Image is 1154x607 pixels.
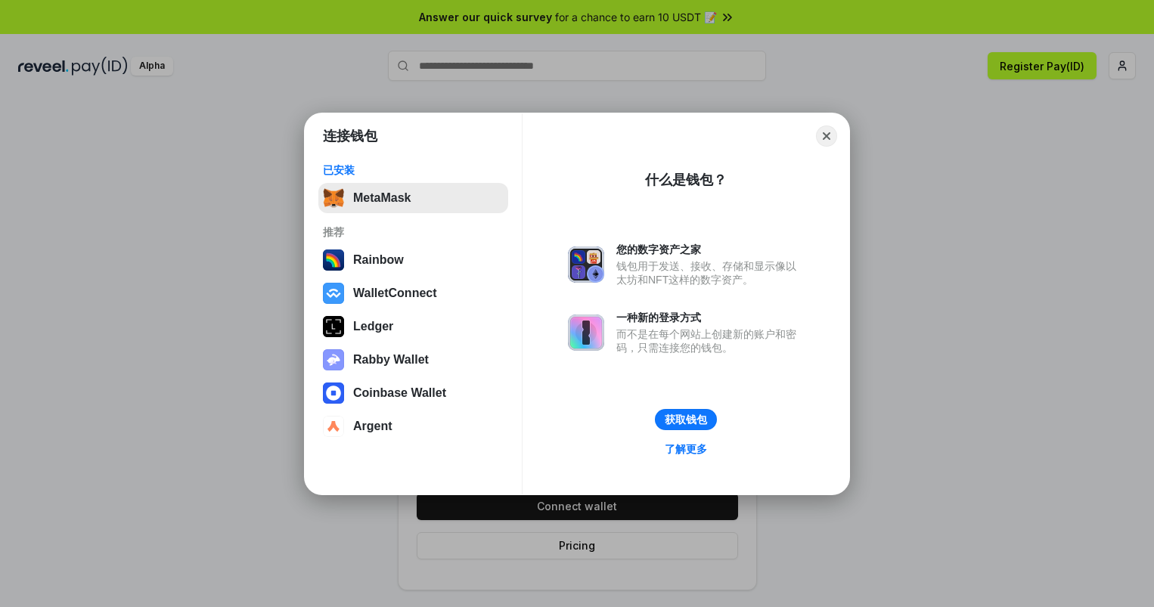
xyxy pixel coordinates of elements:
div: 了解更多 [665,442,707,456]
img: svg+xml,%3Csvg%20width%3D%2228%22%20height%3D%2228%22%20viewBox%3D%220%200%2028%2028%22%20fill%3D... [323,382,344,404]
div: MetaMask [353,191,411,205]
img: svg+xml,%3Csvg%20xmlns%3D%22http%3A%2F%2Fwww.w3.org%2F2000%2Fsvg%22%20fill%3D%22none%22%20viewBox... [568,314,604,351]
div: 一种新的登录方式 [616,311,804,324]
button: WalletConnect [318,278,508,308]
img: svg+xml,%3Csvg%20xmlns%3D%22http%3A%2F%2Fwww.w3.org%2F2000%2Fsvg%22%20fill%3D%22none%22%20viewBox... [568,246,604,283]
div: Rainbow [353,253,404,267]
div: Coinbase Wallet [353,386,446,400]
button: Rabby Wallet [318,345,508,375]
div: WalletConnect [353,286,437,300]
div: Rabby Wallet [353,353,429,367]
div: Ledger [353,320,393,333]
h1: 连接钱包 [323,127,377,145]
button: Coinbase Wallet [318,378,508,408]
img: svg+xml,%3Csvg%20xmlns%3D%22http%3A%2F%2Fwww.w3.org%2F2000%2Fsvg%22%20width%3D%2228%22%20height%3... [323,316,344,337]
div: Argent [353,420,392,433]
div: 已安装 [323,163,504,177]
div: 推荐 [323,225,504,239]
img: svg+xml,%3Csvg%20width%3D%22120%22%20height%3D%22120%22%20viewBox%3D%220%200%20120%20120%22%20fil... [323,249,344,271]
button: Ledger [318,311,508,342]
button: MetaMask [318,183,508,213]
div: 钱包用于发送、接收、存储和显示像以太坊和NFT这样的数字资产。 [616,259,804,286]
img: svg+xml,%3Csvg%20width%3D%2228%22%20height%3D%2228%22%20viewBox%3D%220%200%2028%2028%22%20fill%3D... [323,283,344,304]
button: 获取钱包 [655,409,717,430]
div: 什么是钱包？ [645,171,727,189]
div: 获取钱包 [665,413,707,426]
img: svg+xml,%3Csvg%20xmlns%3D%22http%3A%2F%2Fwww.w3.org%2F2000%2Fsvg%22%20fill%3D%22none%22%20viewBox... [323,349,344,370]
div: 您的数字资产之家 [616,243,804,256]
a: 了解更多 [656,439,716,459]
button: Argent [318,411,508,441]
div: 而不是在每个网站上创建新的账户和密码，只需连接您的钱包。 [616,327,804,355]
img: svg+xml,%3Csvg%20fill%3D%22none%22%20height%3D%2233%22%20viewBox%3D%220%200%2035%2033%22%20width%... [323,187,344,209]
button: Rainbow [318,245,508,275]
button: Close [816,125,837,147]
img: svg+xml,%3Csvg%20width%3D%2228%22%20height%3D%2228%22%20viewBox%3D%220%200%2028%2028%22%20fill%3D... [323,416,344,437]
